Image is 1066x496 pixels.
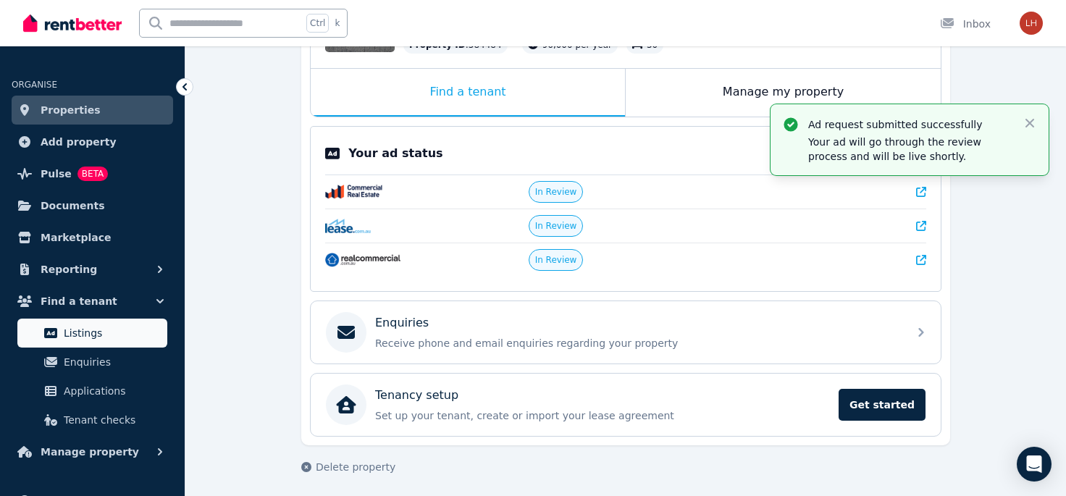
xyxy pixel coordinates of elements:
[12,287,173,316] button: Find a tenant
[301,460,395,474] button: Delete property
[41,133,117,151] span: Add property
[1017,447,1052,482] div: Open Intercom Messenger
[64,411,161,429] span: Tenant checks
[940,17,991,31] div: Inbox
[316,460,395,474] span: Delete property
[41,229,111,246] span: Marketplace
[375,387,458,404] p: Tenancy setup
[535,186,577,198] span: In Review
[808,117,1011,132] p: Ad request submitted successfully
[12,191,173,220] a: Documents
[41,443,139,461] span: Manage property
[64,324,161,342] span: Listings
[12,96,173,125] a: Properties
[12,127,173,156] a: Add property
[17,405,167,434] a: Tenant checks
[41,101,101,119] span: Properties
[535,254,577,266] span: In Review
[626,69,941,117] div: Manage my property
[325,253,400,267] img: RealCommercial.com.au
[12,223,173,252] a: Marketplace
[348,145,442,162] p: Your ad status
[311,374,941,436] a: Tenancy setupSet up your tenant, create or import your lease agreementGet started
[375,408,830,423] p: Set up your tenant, create or import your lease agreement
[808,135,1011,164] p: Your ad will go through the review process and will be live shortly.
[41,261,97,278] span: Reporting
[311,301,941,363] a: EnquiriesReceive phone and email enquiries regarding your property
[41,197,105,214] span: Documents
[325,185,382,199] img: CommercialRealEstate.com.au
[12,159,173,188] a: PulseBETA
[375,336,899,350] p: Receive phone and email enquiries regarding your property
[23,12,122,34] img: RentBetter
[12,437,173,466] button: Manage property
[64,382,161,400] span: Applications
[1020,12,1043,35] img: LINDA HAMAMDJIAN
[41,165,72,182] span: Pulse
[325,219,371,233] img: Lease.com.au
[41,293,117,310] span: Find a tenant
[17,319,167,348] a: Listings
[77,167,108,181] span: BETA
[64,353,161,371] span: Enquiries
[12,255,173,284] button: Reporting
[12,80,57,90] span: ORGANISE
[17,348,167,377] a: Enquiries
[839,389,926,421] span: Get started
[311,69,625,117] div: Find a tenant
[535,220,577,232] span: In Review
[306,14,329,33] span: Ctrl
[335,17,340,29] span: k
[375,314,429,332] p: Enquiries
[17,377,167,405] a: Applications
